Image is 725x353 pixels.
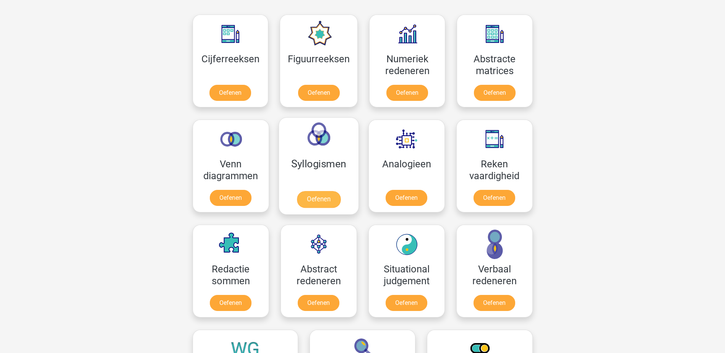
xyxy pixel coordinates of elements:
a: Oefenen [386,295,427,311]
a: Oefenen [298,295,339,311]
a: Oefenen [386,85,428,101]
a: Oefenen [298,85,340,101]
a: Oefenen [210,295,251,311]
a: Oefenen [209,85,251,101]
a: Oefenen [474,295,515,311]
a: Oefenen [474,190,515,206]
a: Oefenen [210,190,251,206]
a: Oefenen [474,85,516,101]
a: Oefenen [386,190,427,206]
a: Oefenen [297,191,340,208]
